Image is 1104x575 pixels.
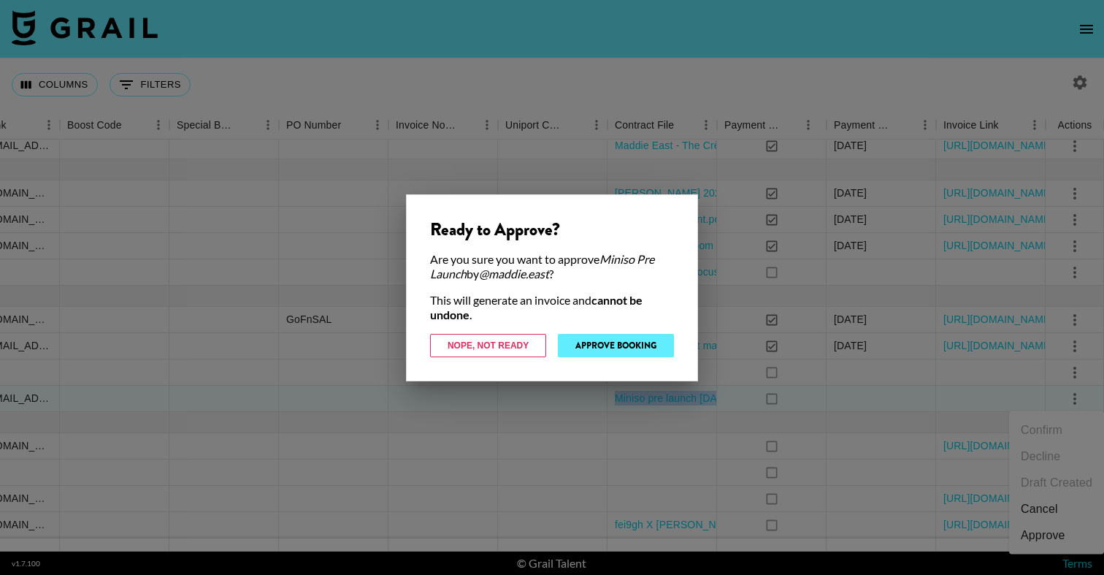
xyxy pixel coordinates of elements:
[430,334,546,357] button: Nope, Not Ready
[430,252,654,281] em: Miniso Pre Launch
[430,218,674,240] div: Ready to Approve?
[430,252,674,281] div: Are you sure you want to approve by ?
[479,267,549,281] em: @ maddie.east
[430,293,643,321] strong: cannot be undone
[430,293,674,322] div: This will generate an invoice and .
[558,334,674,357] button: Approve Booking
